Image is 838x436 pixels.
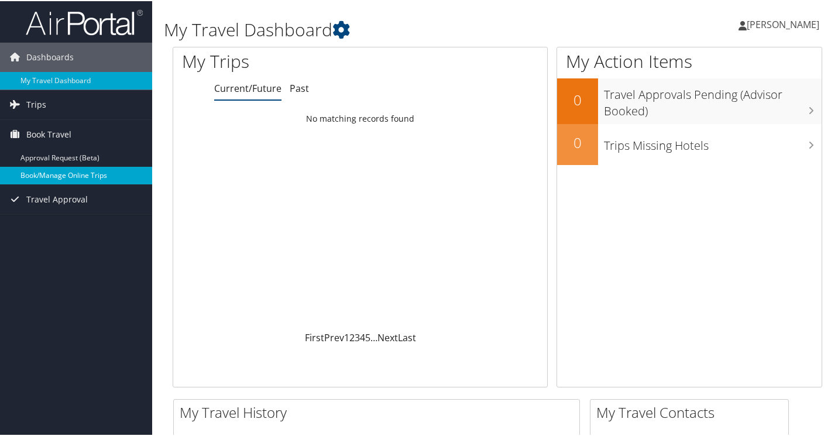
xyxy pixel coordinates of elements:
[557,89,598,109] h2: 0
[26,184,88,213] span: Travel Approval
[360,330,365,343] a: 4
[739,6,831,41] a: [PERSON_NAME]
[377,330,398,343] a: Next
[26,119,71,148] span: Book Travel
[26,8,143,35] img: airportal-logo.png
[604,131,822,153] h3: Trips Missing Hotels
[365,330,370,343] a: 5
[173,107,547,128] td: No matching records found
[305,330,324,343] a: First
[557,123,822,164] a: 0Trips Missing Hotels
[747,17,819,30] span: [PERSON_NAME]
[214,81,281,94] a: Current/Future
[557,132,598,152] h2: 0
[180,401,579,421] h2: My Travel History
[344,330,349,343] a: 1
[324,330,344,343] a: Prev
[290,81,309,94] a: Past
[370,330,377,343] span: …
[26,42,74,71] span: Dashboards
[557,48,822,73] h1: My Action Items
[164,16,609,41] h1: My Travel Dashboard
[355,330,360,343] a: 3
[349,330,355,343] a: 2
[596,401,788,421] h2: My Travel Contacts
[26,89,46,118] span: Trips
[398,330,416,343] a: Last
[604,80,822,118] h3: Travel Approvals Pending (Advisor Booked)
[557,77,822,122] a: 0Travel Approvals Pending (Advisor Booked)
[182,48,383,73] h1: My Trips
